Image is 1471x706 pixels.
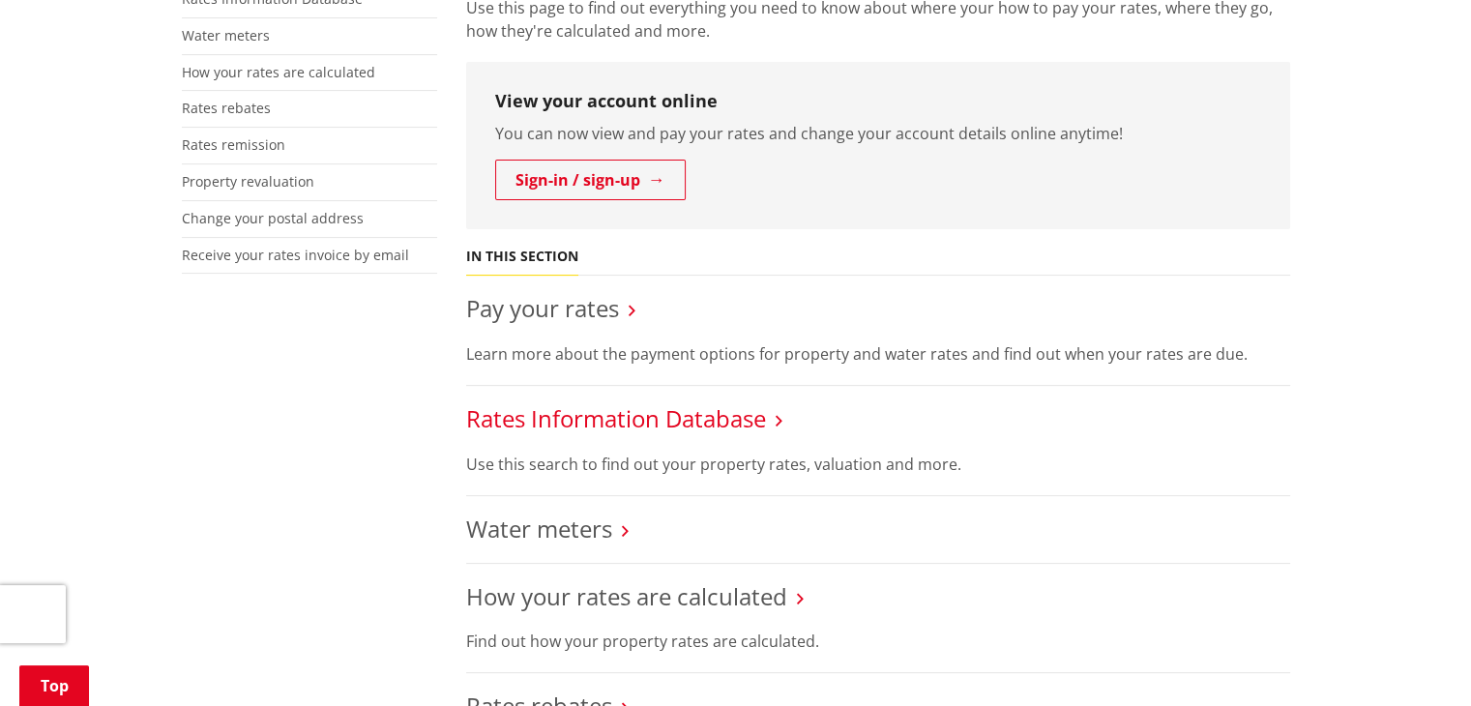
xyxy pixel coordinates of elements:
a: Water meters [182,26,270,44]
p: Find out how your property rates are calculated. [466,630,1290,653]
h5: In this section [466,249,578,265]
a: Rates rebates [182,99,271,117]
a: Water meters [466,513,612,544]
a: Receive your rates invoice by email [182,246,409,264]
a: Rates Information Database [466,402,766,434]
p: Use this search to find out your property rates, valuation and more. [466,453,1290,476]
p: You can now view and pay your rates and change your account details online anytime! [495,122,1261,145]
a: Property revaluation [182,172,314,191]
a: How your rates are calculated [182,63,375,81]
h3: View your account online [495,91,1261,112]
a: How your rates are calculated [466,580,787,612]
iframe: Messenger Launcher [1382,625,1452,694]
p: Learn more about the payment options for property and water rates and find out when your rates ar... [466,342,1290,366]
a: Rates remission [182,135,285,154]
a: Sign-in / sign-up [495,160,686,200]
a: Change your postal address [182,209,364,227]
a: Top [19,665,89,706]
a: Pay your rates [466,292,619,324]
